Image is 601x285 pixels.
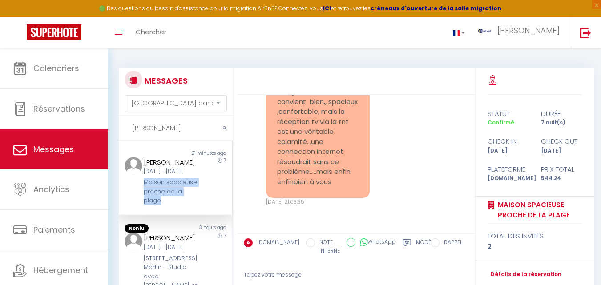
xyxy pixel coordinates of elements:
a: créneaux d'ouverture de la salle migration [371,4,501,12]
div: durée [535,108,588,119]
span: Paiements [33,224,75,235]
a: Chercher [129,17,173,48]
div: [DATE] - [DATE] [144,167,198,176]
img: ... [478,29,492,33]
input: Rechercher un mot clé [119,116,233,141]
pre: bonsoir, le logement nous convient bien,, spacieux ,confortable, mais la réception tv via la tnt ... [277,77,359,187]
div: 21 minutes ago [175,150,232,157]
a: ICI [323,4,331,12]
div: [DOMAIN_NAME] [481,174,535,183]
span: Non lu [125,224,149,233]
span: Hébergement [33,265,88,276]
span: Analytics [33,184,69,195]
label: RAPPEL [440,238,462,248]
div: [DATE] - [DATE] [144,243,198,252]
button: Ouvrir le widget de chat LiveChat [7,4,34,30]
span: Chercher [136,27,166,36]
div: check out [535,136,588,147]
span: Confirmé [488,119,514,126]
span: Messages [33,144,74,155]
a: Détails de la réservation [488,270,561,279]
div: [PERSON_NAME] [144,157,198,168]
span: Calendriers [33,63,79,74]
img: logout [580,27,591,38]
img: Super Booking [27,24,81,40]
a: Maison spacieuse proche de la plage [495,200,583,221]
span: [PERSON_NAME] [497,25,560,36]
label: Modèles [416,238,440,257]
img: ... [125,157,142,175]
div: [DATE] 21:03:35 [266,198,370,206]
div: total des invités [488,231,583,241]
div: [DATE] [481,147,535,155]
h3: MESSAGES [142,71,188,91]
div: Prix total [535,164,588,175]
div: Maison spacieuse proche de la plage [144,178,198,205]
a: ... [PERSON_NAME] [472,17,571,48]
div: [DATE] [535,147,588,155]
label: NOTE INTERNE [315,238,340,255]
div: 2 [488,241,583,252]
div: [PERSON_NAME] [144,233,198,243]
span: 7 [224,157,226,164]
div: Plateforme [481,164,535,175]
span: Réservations [33,103,85,114]
div: statut [481,108,535,119]
div: check in [481,136,535,147]
label: WhatsApp [355,238,396,248]
div: 7 nuit(s) [535,119,588,127]
div: 3 hours ago [175,224,232,233]
span: 7 [224,233,226,239]
label: [DOMAIN_NAME] [253,238,299,248]
img: ... [125,233,142,250]
div: 544.24 [535,174,588,183]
